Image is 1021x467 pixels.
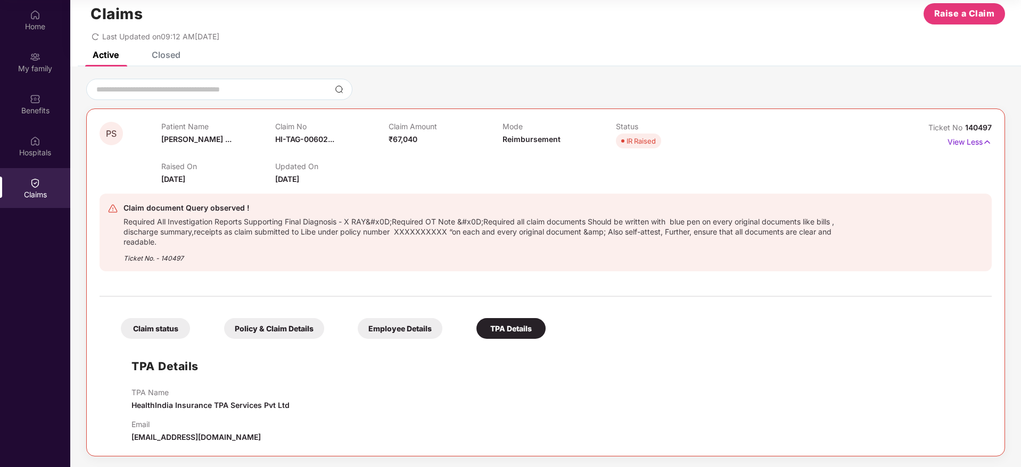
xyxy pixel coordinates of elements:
[152,49,180,60] div: Closed
[948,134,992,148] p: View Less
[131,432,261,441] span: [EMAIL_ADDRESS][DOMAIN_NAME]
[275,162,389,171] p: Updated On
[108,203,118,214] img: svg+xml;base64,PHN2ZyB4bWxucz0iaHR0cDovL3d3dy53My5vcmcvMjAwMC9zdmciIHdpZHRoPSIyNCIgaGVpZ2h0PSIyNC...
[503,122,616,131] p: Mode
[92,32,99,41] span: redo
[106,129,117,138] span: PS
[358,318,442,339] div: Employee Details
[335,85,343,94] img: svg+xml;base64,PHN2ZyBpZD0iU2VhcmNoLTMyeDMyIiB4bWxucz0iaHR0cDovL3d3dy53My5vcmcvMjAwMC9zdmciIHdpZH...
[161,162,275,171] p: Raised On
[389,135,417,144] span: ₹67,040
[131,420,261,429] p: Email
[934,7,995,20] span: Raise a Claim
[389,122,502,131] p: Claim Amount
[93,49,119,60] div: Active
[123,214,838,247] div: Required All Investigation Reports Supporting Final Diagnosis - X RAY&#x0D;Required OT Note &#x0D...
[30,94,40,104] img: svg+xml;base64,PHN2ZyBpZD0iQmVuZWZpdHMiIHhtbG5zPSJodHRwOi8vd3d3LnczLm9yZy8yMDAwL3N2ZyIgd2lkdGg9Ij...
[983,136,992,148] img: svg+xml;base64,PHN2ZyB4bWxucz0iaHR0cDovL3d3dy53My5vcmcvMjAwMC9zdmciIHdpZHRoPSIxNyIgaGVpZ2h0PSIxNy...
[131,401,290,410] span: HealthIndia Insurance TPA Services Pvt Ltd
[275,135,334,144] span: HI-TAG-00602...
[965,123,992,132] span: 140497
[161,174,185,184] span: [DATE]
[616,122,729,131] p: Status
[224,318,324,339] div: Policy & Claim Details
[30,178,40,188] img: svg+xml;base64,PHN2ZyBpZD0iQ2xhaW0iIHhtbG5zPSJodHRwOi8vd3d3LnczLm9yZy8yMDAwL3N2ZyIgd2lkdGg9IjIwIi...
[30,136,40,146] img: svg+xml;base64,PHN2ZyBpZD0iSG9zcGl0YWxzIiB4bWxucz0iaHR0cDovL3d3dy53My5vcmcvMjAwMC9zdmciIHdpZHRoPS...
[102,32,219,41] span: Last Updated on 09:12 AM[DATE]
[476,318,546,339] div: TPA Details
[131,388,290,397] p: TPA Name
[928,123,965,132] span: Ticket No
[161,122,275,131] p: Patient Name
[30,52,40,62] img: svg+xml;base64,PHN2ZyB3aWR0aD0iMjAiIGhlaWdodD0iMjAiIHZpZXdCb3g9IjAgMCAyMCAyMCIgZmlsbD0ibm9uZSIgeG...
[503,135,561,144] span: Reimbursement
[123,247,838,263] div: Ticket No. - 140497
[121,318,190,339] div: Claim status
[90,5,143,23] h1: Claims
[924,3,1005,24] button: Raise a Claim
[275,122,389,131] p: Claim No
[627,136,656,146] div: IR Raised
[123,202,838,214] div: Claim document Query observed !
[131,357,199,375] h1: TPA Details
[30,10,40,20] img: svg+xml;base64,PHN2ZyBpZD0iSG9tZSIgeG1sbnM9Imh0dHA6Ly93d3cudzMub3JnLzIwMDAvc3ZnIiB3aWR0aD0iMjAiIG...
[161,135,232,144] span: [PERSON_NAME] ...
[275,174,299,184] span: [DATE]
